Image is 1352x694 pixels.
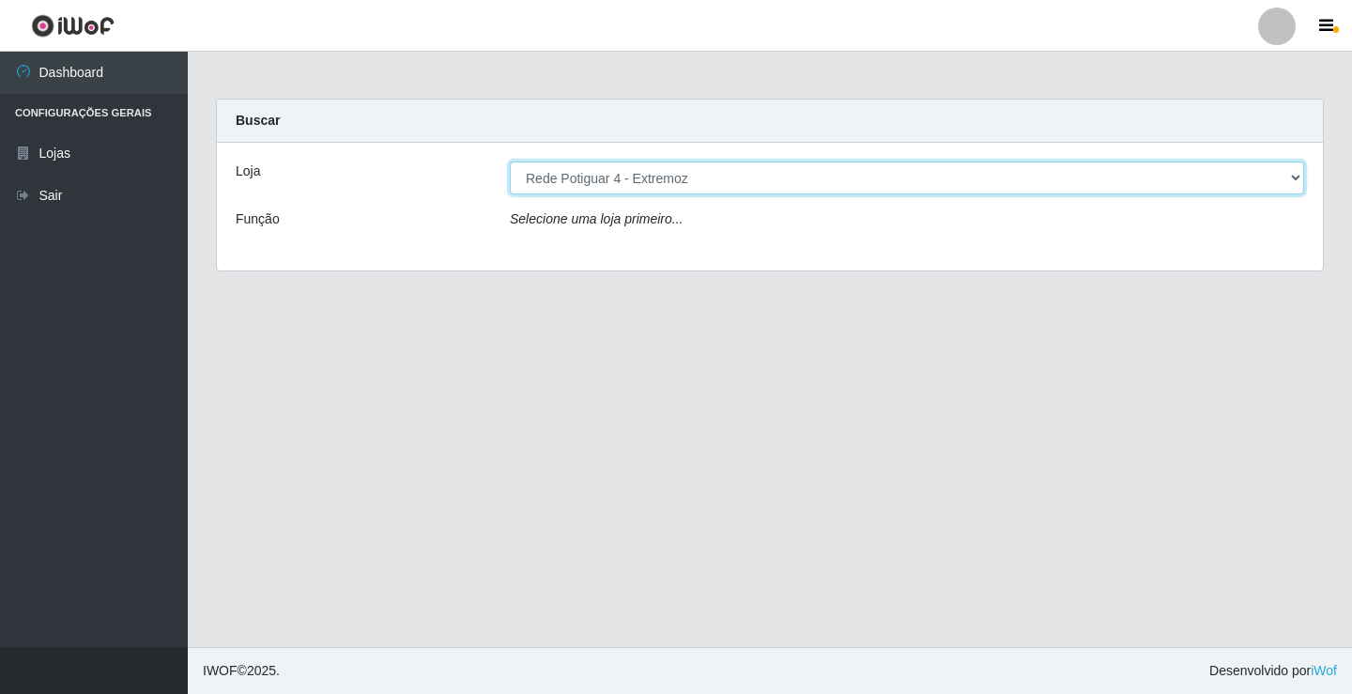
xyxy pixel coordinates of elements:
img: CoreUI Logo [31,14,115,38]
i: Selecione uma loja primeiro... [510,211,683,226]
span: IWOF [203,663,238,678]
a: iWof [1311,663,1337,678]
label: Função [236,209,280,229]
span: Desenvolvido por [1209,661,1337,681]
strong: Buscar [236,113,280,128]
label: Loja [236,162,260,181]
span: © 2025 . [203,661,280,681]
